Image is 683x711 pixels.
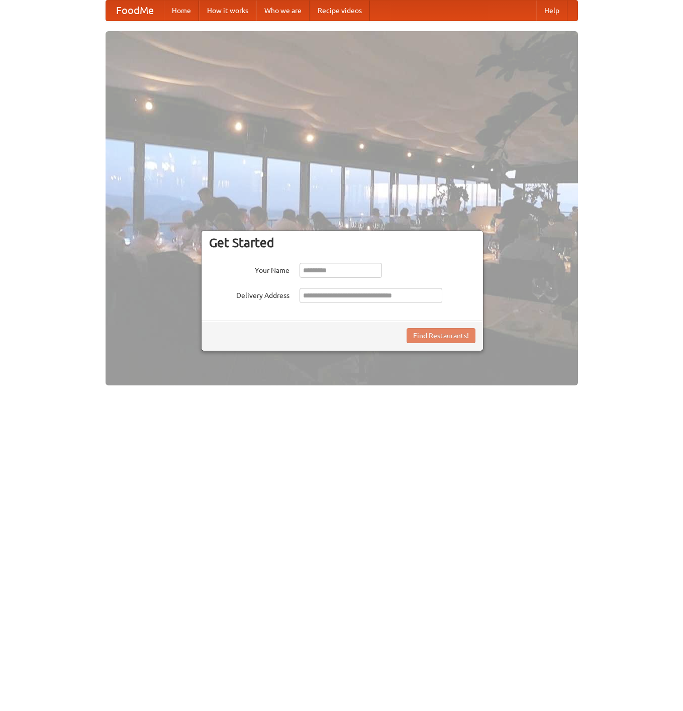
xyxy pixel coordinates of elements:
[209,263,289,275] label: Your Name
[310,1,370,21] a: Recipe videos
[536,1,567,21] a: Help
[209,288,289,300] label: Delivery Address
[106,1,164,21] a: FoodMe
[209,235,475,250] h3: Get Started
[407,328,475,343] button: Find Restaurants!
[164,1,199,21] a: Home
[199,1,256,21] a: How it works
[256,1,310,21] a: Who we are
